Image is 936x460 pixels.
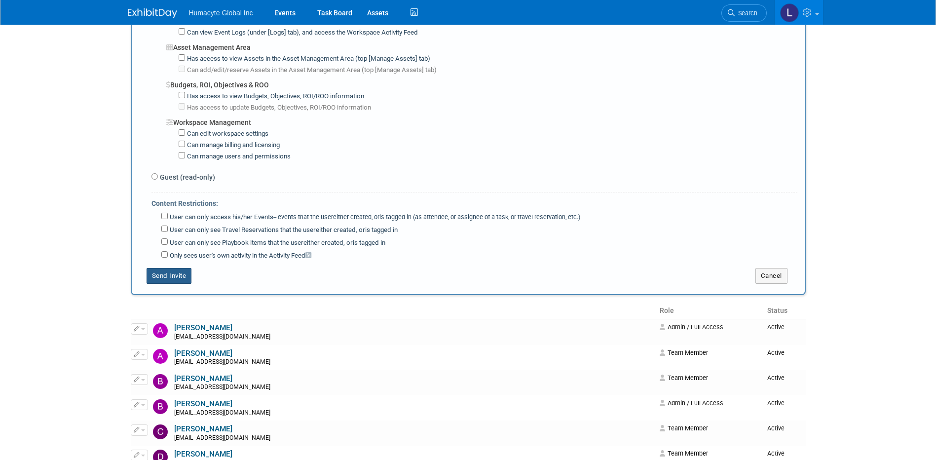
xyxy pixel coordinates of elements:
a: [PERSON_NAME] [174,374,232,383]
th: Role [656,303,763,319]
div: [EMAIL_ADDRESS][DOMAIN_NAME] [174,383,653,391]
span: Active [767,399,785,407]
span: Team Member [660,450,708,457]
div: Workspace Management [166,113,797,127]
div: Asset Management Area [166,38,797,52]
img: Brenden Wally [153,399,168,414]
span: -- events that the user is tagged in (as attendee, or assignee of a task, or travel reservation, ... [273,213,580,221]
label: Can add/edit/reserve Assets in the Asset Management Area (top [Manage Assets] tab) [185,66,437,75]
span: Active [767,450,785,457]
label: Has access to view Budgets, Objectives, ROI/ROO information [185,92,364,101]
span: Team Member [660,349,708,356]
span: Active [767,323,785,331]
label: User can only see Playbook items that the user is tagged in [168,238,385,248]
span: Admin / Full Access [660,323,723,331]
img: Adrian Diazgonsen [153,323,168,338]
label: Can manage billing and licensing [185,141,280,150]
label: User can only access his/her Events [168,213,580,222]
img: ExhibitDay [128,8,177,18]
img: Carlos Martin Colindres [153,424,168,439]
button: Send Invite [147,268,192,284]
label: Has access to update Budgets, Objectives, ROI/ROO information [185,103,371,113]
th: Status [763,303,806,319]
span: Humacyte Global Inc [189,9,253,17]
img: Anthony Mattair [153,349,168,364]
a: [PERSON_NAME] [174,323,232,332]
span: Team Member [660,424,708,432]
div: Budgets, ROI, Objectives & ROO [166,75,797,90]
span: Team Member [660,374,708,382]
label: Guest (read-only) [158,172,215,182]
span: Active [767,374,785,382]
label: User can only see Travel Reservations that the user is tagged in [168,226,398,235]
span: either created, or [316,226,365,233]
div: [EMAIL_ADDRESS][DOMAIN_NAME] [174,333,653,341]
a: [PERSON_NAME] [174,399,232,408]
span: Active [767,349,785,356]
label: Can view Event Logs (under [Logs] tab), and access the Workspace Activity Feed [185,28,418,38]
span: Active [767,424,785,432]
div: [EMAIL_ADDRESS][DOMAIN_NAME] [174,409,653,417]
span: Search [735,9,757,17]
a: [PERSON_NAME] [174,450,232,459]
span: either created, or [303,239,353,246]
div: [EMAIL_ADDRESS][DOMAIN_NAME] [174,358,653,366]
img: Linda Hamilton [780,3,799,22]
img: B. J. Scheessele [153,374,168,389]
div: [EMAIL_ADDRESS][DOMAIN_NAME] [174,434,653,442]
span: either created, or [333,213,379,221]
label: Can manage users and permissions [185,152,291,161]
label: Only sees user's own activity in the Activity Feed [168,251,311,261]
a: [PERSON_NAME] [174,349,232,358]
label: Has access to view Assets in the Asset Management Area (top [Manage Assets] tab) [185,54,430,64]
span: Admin / Full Access [660,399,723,407]
label: Can edit workspace settings [185,129,268,139]
div: Content Restrictions: [151,192,797,211]
a: Search [721,4,767,22]
a: [PERSON_NAME] [174,424,232,433]
button: Cancel [755,268,787,284]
